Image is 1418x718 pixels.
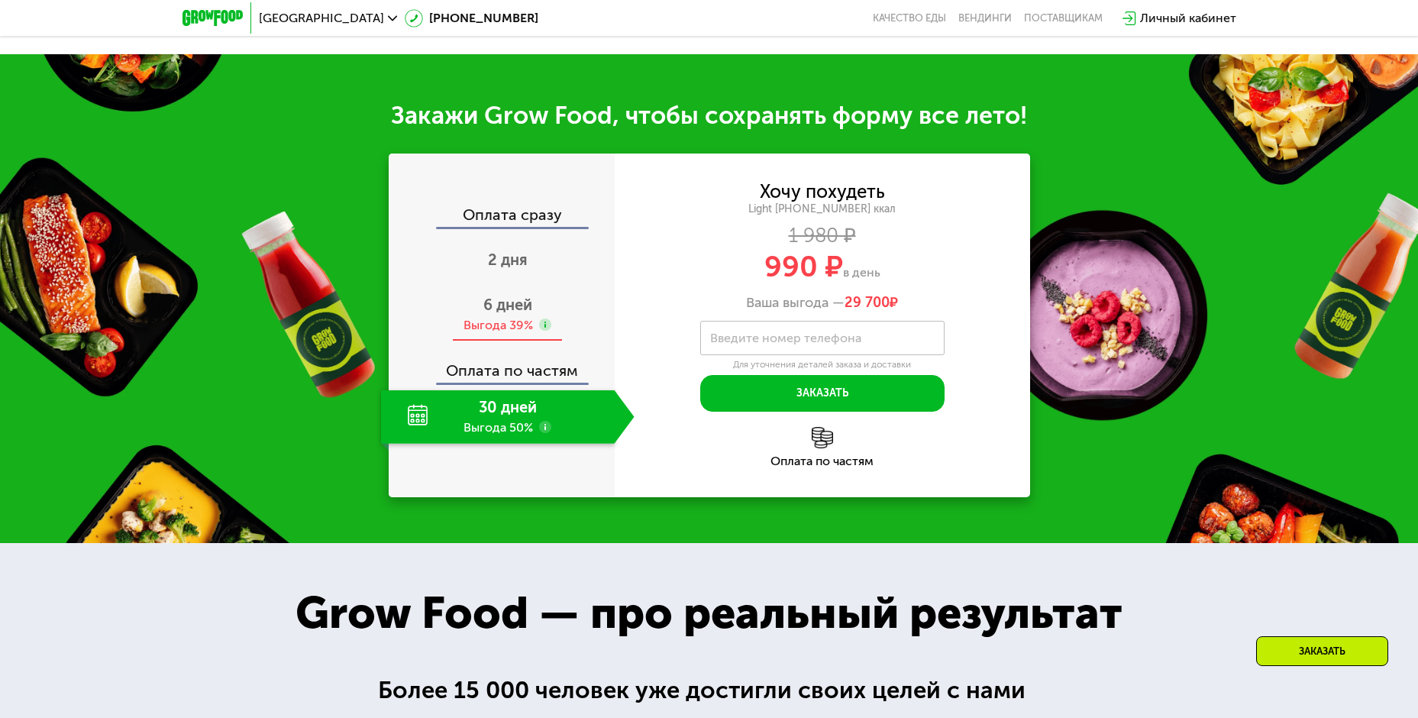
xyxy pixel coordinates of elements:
[812,427,833,448] img: l6xcnZfty9opOoJh.png
[845,295,898,312] span: ₽
[390,348,615,383] div: Оплата по частям
[378,672,1040,709] div: Более 15 000 человек уже достигли своих целей с нами
[958,12,1012,24] a: Вендинги
[390,207,615,227] div: Оплата сразу
[1256,636,1388,666] div: Заказать
[700,359,945,371] div: Для уточнения деталей заказа и доставки
[843,265,880,280] span: в день
[464,317,533,334] div: Выгода 39%
[488,251,528,269] span: 2 дня
[760,183,885,200] div: Хочу похудеть
[873,12,946,24] a: Качество еды
[483,296,532,314] span: 6 дней
[615,295,1030,312] div: Ваша выгода —
[764,249,843,284] span: 990 ₽
[615,455,1030,467] div: Оплата по частям
[615,202,1030,216] div: Light [PHONE_NUMBER] ккал
[845,294,890,311] span: 29 700
[1024,12,1103,24] div: поставщикам
[1140,9,1236,27] div: Личный кабинет
[615,228,1030,244] div: 1 980 ₽
[710,334,861,342] label: Введите номер телефона
[263,580,1156,647] div: Grow Food — про реальный результат
[700,375,945,412] button: Заказать
[259,12,384,24] span: [GEOGRAPHIC_DATA]
[405,9,538,27] a: [PHONE_NUMBER]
